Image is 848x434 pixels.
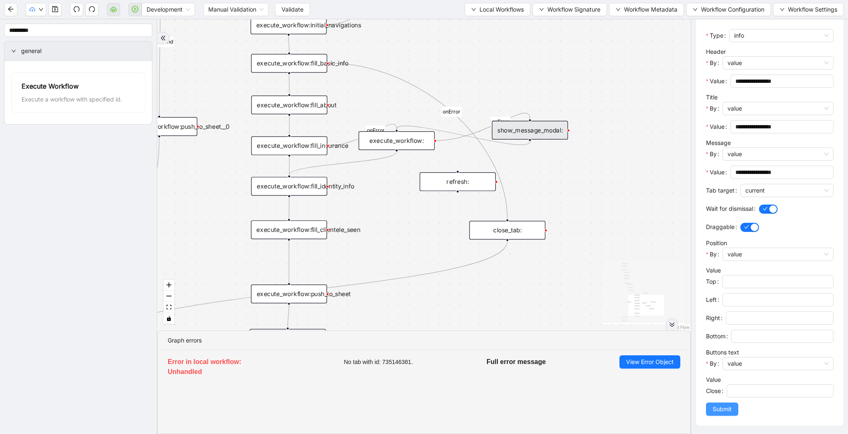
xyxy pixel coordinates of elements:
span: Workflow Configuration [701,5,764,14]
div: close_tab: [469,221,545,239]
div: refresh:plus-circle [420,172,496,191]
span: plus-circle [451,199,464,212]
div: execute_workflow:fill_insurance [251,136,328,155]
button: save [48,3,62,16]
span: No tab with id: 735146381. [344,357,413,366]
span: value [728,357,829,370]
span: double-right [669,322,675,328]
div: execute_workflow:initial_navigations [251,15,327,34]
button: Submit [706,403,738,416]
div: execute_workflow:push_to_sheet [251,285,327,303]
span: Close [706,386,721,395]
label: Position [706,239,727,246]
button: downWorkflow Settings [773,3,844,16]
button: downWorkflow Signature [532,3,607,16]
span: arrow-left [7,6,14,12]
button: undo [70,3,83,16]
span: down [539,7,544,12]
div: execute_workflow:fill_clientele_seen [251,220,327,239]
div: execute_workflow:push_to_sheet__0 [121,117,198,136]
div: show_message_modal: [492,121,568,140]
button: cloud-server [107,3,120,16]
span: down [616,7,621,12]
g: Edge from execute_workflow: to execute_workflow:fill_identity_info [289,152,396,175]
button: downWorkflow Configuration [686,3,771,16]
span: Bottom [706,332,725,341]
span: right [11,48,16,53]
button: Validate [275,3,310,16]
span: value [728,148,829,160]
div: execute_workflow:fill_about [251,96,328,114]
div: execute_workflow:fill_basic_info [251,54,327,72]
button: zoom in [164,280,174,291]
button: downWorkflow Metadata [609,3,684,16]
h5: Full error message [487,357,546,367]
span: value [728,102,829,115]
span: Value [710,168,725,177]
label: Buttons text [706,349,739,356]
span: Left [706,295,717,304]
div: execute_workflow: [359,131,435,150]
div: Execute Workflow [22,81,135,92]
div: increment_ticket_count:increment_count [250,329,326,347]
span: Tab target [706,186,735,195]
button: redo [85,3,99,16]
div: Execute a workflow with specified id. [22,95,135,104]
span: down [39,7,43,12]
span: Validate [282,5,304,14]
span: View Error Object [626,357,674,366]
span: By [710,359,717,368]
span: Type [710,31,723,40]
button: fit view [164,302,174,313]
span: down [693,7,698,12]
span: down [780,7,785,12]
label: Message [706,139,731,146]
span: Workflow Settings [788,5,837,14]
span: By [710,104,717,113]
span: Workflow Metadata [624,5,677,14]
span: undo [73,6,80,12]
label: Title [706,94,718,101]
span: Draggable [706,222,735,231]
span: Right [706,313,720,323]
span: down [471,7,476,12]
button: toggle interactivity [164,313,174,324]
label: Header [706,48,726,55]
span: By [710,250,717,259]
span: value [728,57,829,69]
span: general [21,46,145,55]
span: Submit [713,405,732,414]
span: Value [710,77,725,86]
div: Graph errors [168,336,680,345]
label: Value [706,267,721,274]
a: React Flow attribution [668,325,689,330]
span: redo [89,6,95,12]
button: downLocal Workflows [465,3,530,16]
g: Edge from execute_workflow: to show_message_modal: [437,113,530,140]
div: execute_workflow:fill_identity_info [251,177,328,195]
span: cloud-server [110,6,117,12]
span: Manual Validation [208,3,264,16]
label: Value [706,376,721,383]
span: Workflow Signature [547,5,600,14]
button: arrow-left [4,3,17,16]
button: zoom out [164,291,174,302]
button: cloud-uploaddown [26,3,46,16]
span: info [734,29,829,42]
div: refresh: [420,172,496,191]
span: Top [706,277,716,286]
span: cloud-upload [29,7,35,12]
span: Value [710,122,725,131]
span: Local Workflows [479,5,524,14]
g: Edge from show_message_modal: to execute_workflow: [397,126,530,145]
div: general [5,41,152,60]
span: save [52,6,58,12]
